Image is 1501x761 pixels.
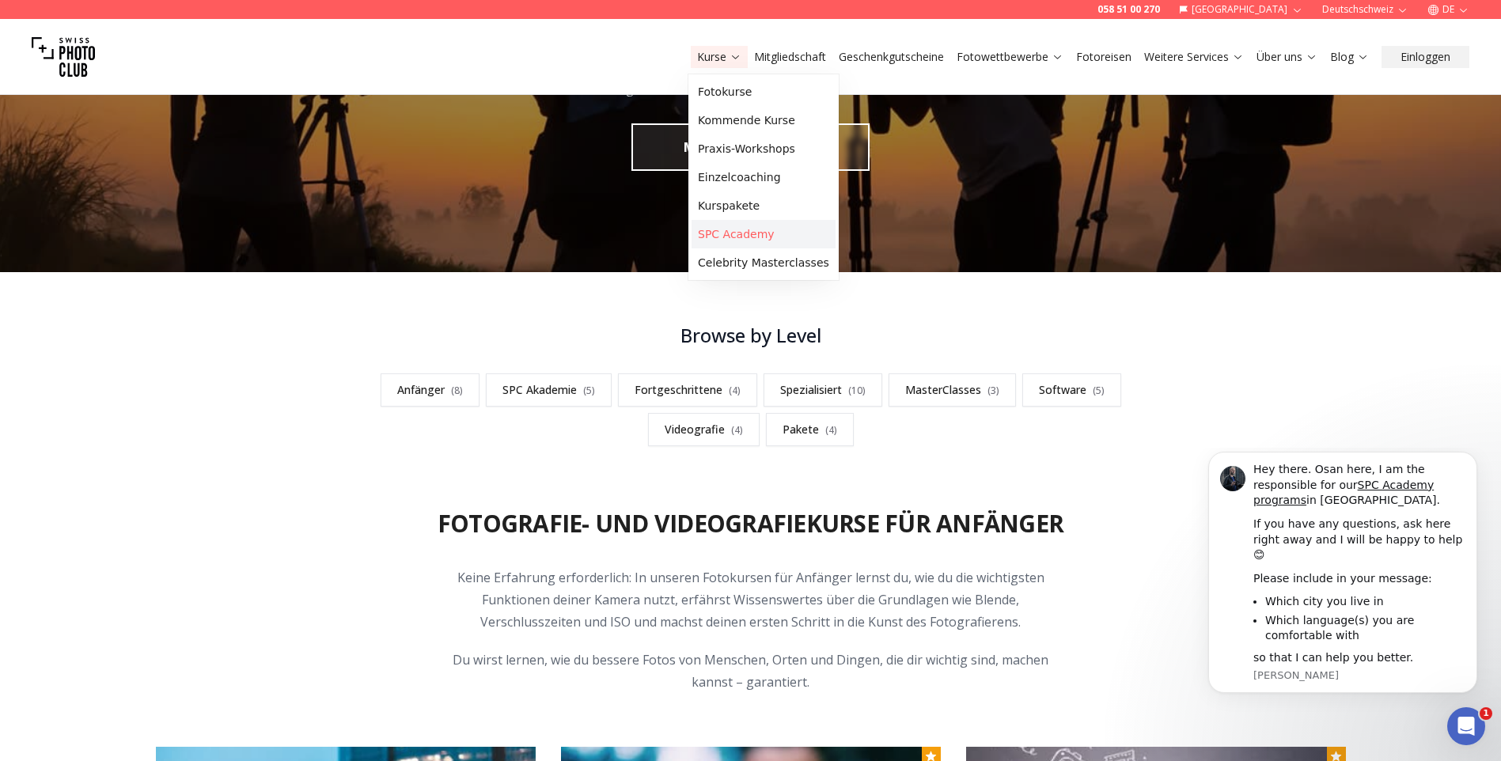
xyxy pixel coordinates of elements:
span: ( 4 ) [825,423,837,437]
button: Fotoreisen [1070,46,1138,68]
a: Anfänger(8) [381,373,479,407]
a: Praxis-Workshops [692,134,836,163]
button: Einloggen [1382,46,1469,68]
iframe: Intercom notifications Nachricht [1185,448,1501,753]
button: Geschenkgutscheine [832,46,950,68]
span: ( 5 ) [1093,384,1105,397]
span: 1 [1480,707,1492,720]
h3: Browse by Level [358,323,1143,348]
a: 058 51 00 270 [1097,3,1160,16]
a: Celebrity Masterclasses [692,248,836,277]
a: Blog [1330,49,1369,65]
span: ( 5 ) [583,384,595,397]
a: Geschenkgutscheine [839,49,944,65]
a: Spezialisiert(10) [764,373,882,407]
a: Fortgeschrittene(4) [618,373,757,407]
a: Kommende Kurse [692,106,836,134]
span: ( 4 ) [731,423,743,437]
a: Über uns [1257,49,1317,65]
span: ( 3 ) [987,384,999,397]
a: Fotoreisen [1076,49,1131,65]
button: Kurse [691,46,748,68]
a: Fotowettbewerbe [957,49,1063,65]
iframe: Intercom live chat [1447,707,1485,745]
a: Fotokurse [692,78,836,106]
button: Über uns [1250,46,1324,68]
a: Pakete(4) [766,413,854,446]
a: Einzelcoaching [692,163,836,191]
img: Swiss photo club [32,25,95,89]
h2: Fotografie- und Videografiekurse für Anfänger [438,509,1063,538]
button: Fotowettbewerbe [950,46,1070,68]
a: Weitere Services [1144,49,1244,65]
button: MACH UNSEREN TEST [631,123,870,171]
p: Keine Erfahrung erforderlich: In unseren Fotokursen für Anfänger lernst du, wie du die wichtigste... [447,566,1055,633]
a: MasterClasses(3) [889,373,1016,407]
button: Mitgliedschaft [748,46,832,68]
span: ( 10 ) [848,384,866,397]
a: Mitgliedschaft [754,49,826,65]
a: SPC Akademie(5) [486,373,612,407]
button: Weitere Services [1138,46,1250,68]
a: Videografie(4) [648,413,760,446]
span: ( 8 ) [451,384,463,397]
a: SPC Academy [692,220,836,248]
span: ( 4 ) [729,384,741,397]
button: Blog [1324,46,1375,68]
p: Du wirst lernen, wie du bessere Fotos von Menschen, Orten und Dingen, die dir wichtig sind, mache... [447,649,1055,693]
a: Software(5) [1022,373,1121,407]
a: Kurse [697,49,741,65]
a: Kurspakete [692,191,836,220]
